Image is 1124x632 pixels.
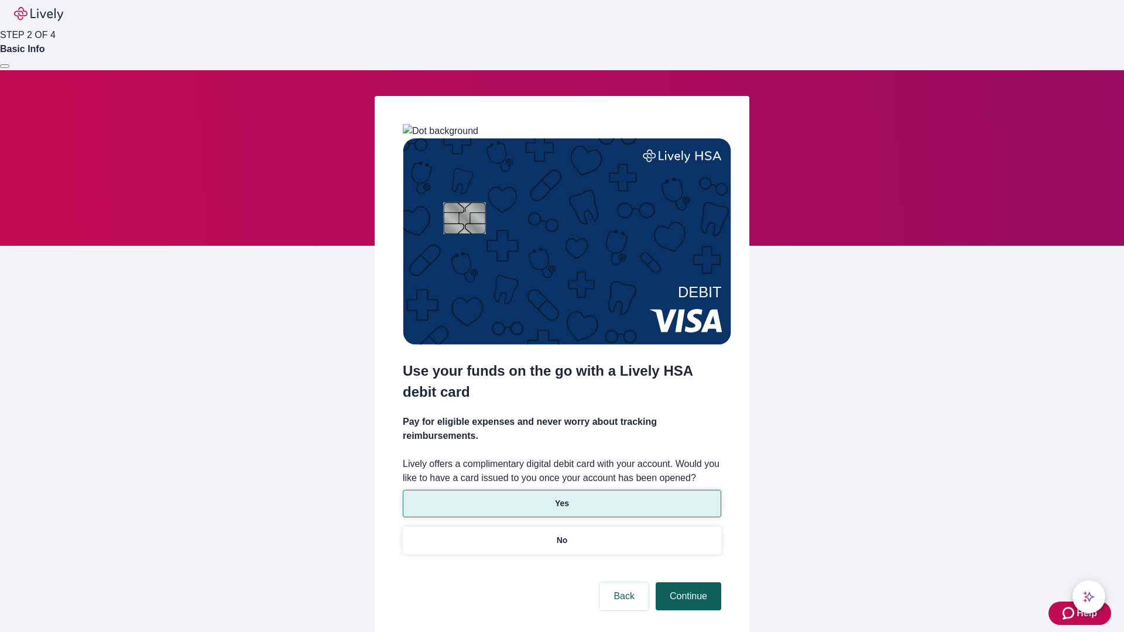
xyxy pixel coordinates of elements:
img: Debit card [403,138,731,345]
svg: Lively AI Assistant [1083,591,1095,603]
h4: Pay for eligible expenses and never worry about tracking reimbursements. [403,415,721,443]
button: chat [1072,581,1105,613]
button: Yes [403,490,721,517]
img: Lively [14,7,63,21]
label: Lively offers a complimentary digital debit card with your account. Would you like to have a card... [403,457,721,485]
p: No [557,534,568,547]
button: Back [599,582,649,610]
svg: Zendesk support icon [1063,606,1077,620]
button: Zendesk support iconHelp [1048,602,1111,625]
img: Dot background [403,124,478,138]
p: Yes [555,497,569,510]
h2: Use your funds on the go with a Lively HSA debit card [403,360,721,403]
button: Continue [656,582,721,610]
span: Help [1077,606,1097,620]
button: No [403,527,721,554]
